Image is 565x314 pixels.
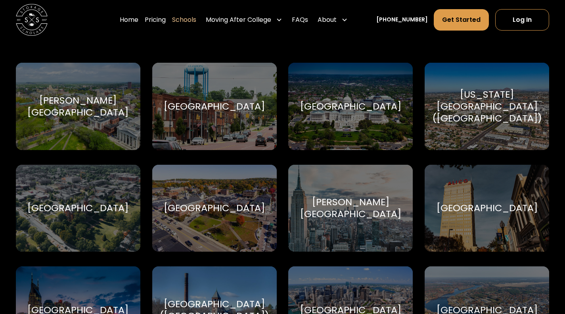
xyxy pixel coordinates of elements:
[425,63,549,150] a: Go to selected school
[172,9,196,31] a: Schools
[152,165,277,252] a: Go to selected school
[432,89,542,124] div: [US_STATE][GEOGRAPHIC_DATA] ([GEOGRAPHIC_DATA])
[292,9,308,31] a: FAQs
[25,94,131,118] div: [PERSON_NAME][GEOGRAPHIC_DATA]
[437,202,538,214] div: [GEOGRAPHIC_DATA]
[145,9,166,31] a: Pricing
[164,100,265,112] div: [GEOGRAPHIC_DATA]
[314,9,351,31] div: About
[376,15,428,24] a: [PHONE_NUMBER]
[425,165,549,252] a: Go to selected school
[203,9,285,31] div: Moving After College
[164,202,265,214] div: [GEOGRAPHIC_DATA]
[16,165,140,252] a: Go to selected school
[120,9,138,31] a: Home
[300,100,401,112] div: [GEOGRAPHIC_DATA]
[27,202,128,214] div: [GEOGRAPHIC_DATA]
[495,9,549,31] a: Log In
[206,15,271,25] div: Moving After College
[16,63,140,150] a: Go to selected school
[288,165,413,252] a: Go to selected school
[434,9,489,31] a: Get Started
[298,196,403,220] div: [PERSON_NAME][GEOGRAPHIC_DATA]
[16,4,48,36] img: Storage Scholars main logo
[318,15,337,25] div: About
[152,63,277,150] a: Go to selected school
[288,63,413,150] a: Go to selected school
